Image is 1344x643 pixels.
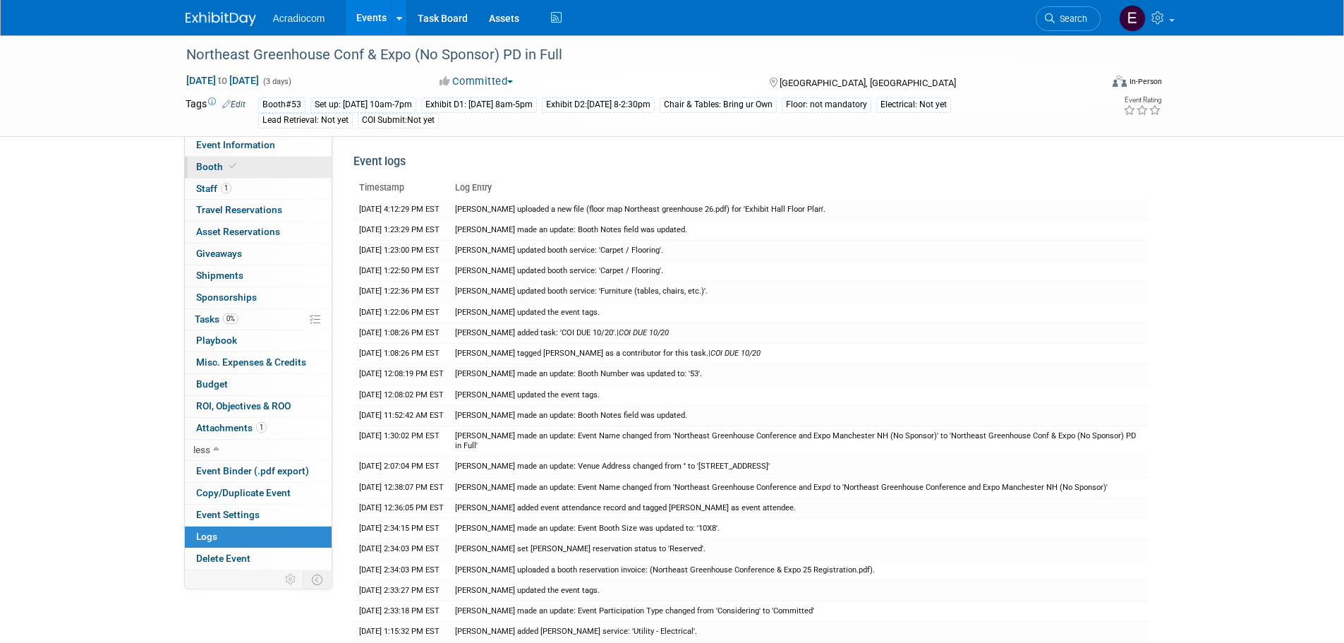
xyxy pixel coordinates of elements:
td: [PERSON_NAME] made an update: Event Name changed from 'Northeast Greenhouse Conference and Expo' ... [449,477,1149,498]
span: less [193,444,210,455]
td: [DATE] 1:30:02 PM EST [353,426,449,457]
td: [DATE] 2:33:27 PM EST [353,580,449,601]
a: Shipments [185,265,332,287]
span: Copy/Duplicate Event [196,487,291,498]
a: Giveaways [185,244,332,265]
a: ROI, Objectives & ROO [185,396,332,417]
a: Staff1 [185,179,332,200]
td: [PERSON_NAME] made an update: Event Booth Size was updated to: '10X8'. [449,519,1149,539]
span: Travel Reservations [196,204,282,215]
td: [DATE] 1:23:29 PM EST [353,220,449,240]
span: Staff [196,183,231,194]
td: [DATE] 12:38:07 PM EST [353,477,449,498]
td: [PERSON_NAME] added [PERSON_NAME] service: 'Utility - Electrical'. [449,622,1149,642]
td: [PERSON_NAME] made an update: Booth Notes field was updated. [449,220,1149,240]
td: [PERSON_NAME] uploaded a new file (floor map Northeast greenhouse 26.pdf) for 'Exhibit Hall Floor... [449,200,1149,220]
div: Exhibit D2:[DATE] 8-2:30pm [542,97,655,112]
span: Budget [196,378,228,390]
td: [PERSON_NAME] updated booth service: 'Carpet / Flooring'. [449,241,1149,261]
a: Sponsorships [185,287,332,308]
div: Chair & Tables: Bring ur Own [660,97,777,112]
span: Logs [196,531,217,542]
a: Event Information [185,135,332,156]
td: [DATE] 2:33:18 PM EST [353,601,449,621]
div: Set up: [DATE] 10am-7pm [310,97,416,112]
td: [PERSON_NAME] updated the event tags. [449,302,1149,323]
td: Toggle Event Tabs [303,570,332,589]
a: Travel Reservations [185,200,332,221]
span: 1 [221,183,231,193]
a: Misc. Expenses & Credits [185,352,332,373]
a: Event Settings [185,505,332,526]
span: Event Settings [196,509,260,520]
a: Playbook [185,330,332,351]
i: COI DUE 10/20 [619,328,669,337]
td: [PERSON_NAME] made an update: Event Name changed from 'Northeast Greenhouse Conference and Expo M... [449,426,1149,457]
td: [DATE] 1:22:50 PM EST [353,261,449,282]
div: In-Person [1129,76,1162,87]
td: [PERSON_NAME] made an update: Event Participation Type changed from 'Considering' to 'Committed' [449,601,1149,621]
td: [DATE] 1:22:06 PM EST [353,302,449,323]
span: Sponsorships [196,292,257,303]
div: Event Format [1017,73,1163,95]
td: [PERSON_NAME] made an update: Booth Number was updated to: '53'. [449,364,1149,385]
div: Floor: not mandatory [782,97,871,112]
td: [DATE] 12:08:19 PM EST [353,364,449,385]
td: [DATE] 11:52:42 AM EST [353,405,449,426]
td: [DATE] 2:34:15 PM EST [353,519,449,539]
td: [PERSON_NAME] added task: 'COI DUE 10/20'. [449,323,1149,343]
div: Exhibit D1: [DATE] 8am-5pm [421,97,537,112]
span: Acradiocom [273,13,325,24]
td: [PERSON_NAME] set [PERSON_NAME] reservation status to 'Reserved'. [449,539,1149,560]
a: Edit [222,100,246,109]
div: Event Rating [1123,97,1161,104]
td: [DATE] 2:34:03 PM EST [353,560,449,580]
td: [PERSON_NAME] tagged [PERSON_NAME] as a contributor for this task. [449,344,1149,364]
td: [DATE] 12:36:05 PM EST [353,498,449,518]
td: Tags [186,97,246,128]
td: [DATE] 2:34:03 PM EST [353,539,449,560]
a: less [185,440,332,461]
td: [DATE] 2:07:04 PM EST [353,457,449,477]
a: Logs [185,527,332,548]
span: [DATE] [DATE] [186,74,260,87]
a: Booth [185,157,332,178]
a: Search [1036,6,1101,31]
td: [DATE] 12:08:02 PM EST [353,385,449,405]
td: [PERSON_NAME] updated booth service: 'Furniture (tables, chairs, etc.)'. [449,282,1149,302]
img: Format-Inperson.png [1113,76,1127,87]
div: Event logs [353,154,1149,177]
span: Tasks [195,313,238,325]
span: Event Binder (.pdf export) [196,465,309,476]
a: Copy/Duplicate Event [185,483,332,504]
td: [DATE] 4:12:29 PM EST [353,200,449,220]
td: [PERSON_NAME] added event attendance record and tagged [PERSON_NAME] as event attendee. [449,498,1149,518]
a: Event Binder (.pdf export) [185,461,332,482]
td: [DATE] 1:23:00 PM EST [353,241,449,261]
td: [DATE] 1:22:36 PM EST [353,282,449,302]
img: ExhibitDay [186,12,256,26]
span: Event Information [196,139,275,150]
a: Tasks0% [185,309,332,330]
div: Lead Retrieval: Not yet [258,113,353,128]
span: Playbook [196,335,237,346]
span: (3 days) [262,77,291,86]
td: Personalize Event Tab Strip [279,570,303,589]
span: [GEOGRAPHIC_DATA], [GEOGRAPHIC_DATA] [780,78,956,88]
span: Search [1055,13,1087,24]
span: ROI, Objectives & ROO [196,400,291,411]
td: [DATE] 1:08:26 PM EST [353,344,449,364]
span: Attachments [196,422,267,433]
a: Delete Event [185,548,332,570]
button: Committed [435,74,519,89]
span: 1 [256,422,267,433]
span: Booth [196,161,239,172]
td: [PERSON_NAME] updated the event tags. [449,385,1149,405]
span: Asset Reservations [196,226,280,237]
td: [PERSON_NAME] updated the event tags. [449,580,1149,601]
td: [DATE] 1:15:32 PM EST [353,622,449,642]
td: [PERSON_NAME] made an update: Booth Notes field was updated. [449,405,1149,426]
td: [DATE] 1:08:26 PM EST [353,323,449,343]
span: Shipments [196,270,243,281]
span: Giveaways [196,248,242,259]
